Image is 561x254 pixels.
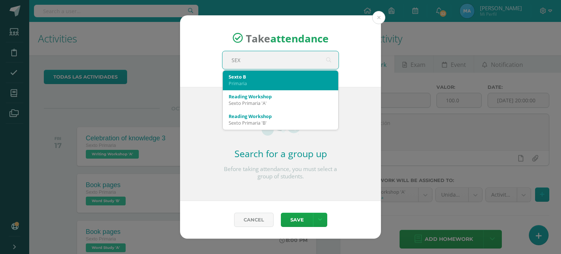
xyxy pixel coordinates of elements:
[222,51,339,69] input: Search for a grade or section here…
[229,120,332,126] div: Sexto Primaria 'B'
[229,80,332,87] div: Primaria
[222,166,339,180] p: Before taking attendance, you must select a group of students.
[281,213,313,227] button: Save
[229,113,332,120] div: Reading Workshop
[372,11,385,24] button: Close (Esc)
[234,213,274,227] a: Cancel
[270,31,329,45] strong: attendance
[229,93,332,100] div: Reading Workshop
[246,31,329,45] span: Take
[222,147,339,160] h2: Search for a group up
[229,100,332,106] div: Sexto Primaria 'A'
[229,73,332,80] div: Sexto B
